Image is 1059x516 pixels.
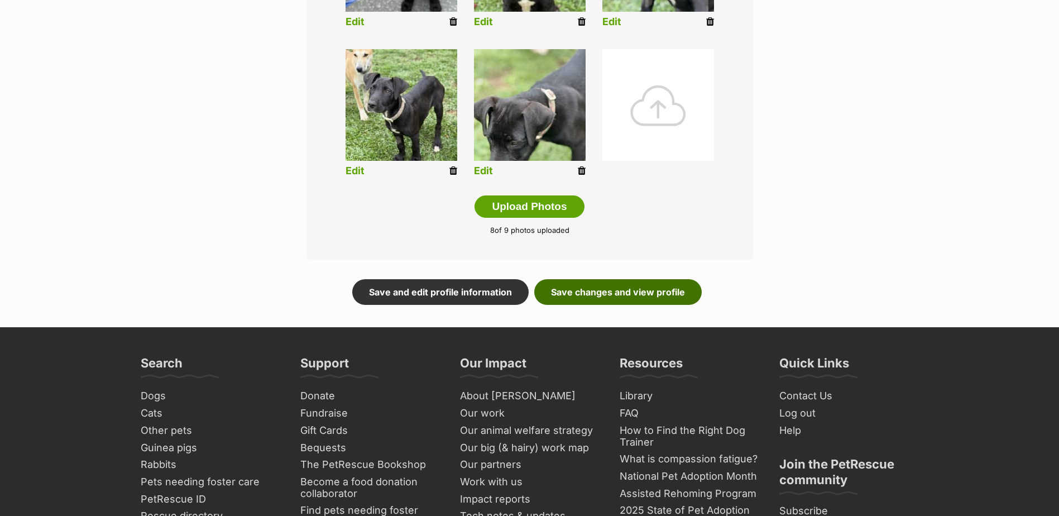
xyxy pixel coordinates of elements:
[475,195,584,218] button: Upload Photos
[136,388,285,405] a: Dogs
[346,49,457,161] img: listing photo
[615,451,764,468] a: What is compassion fatigue?
[615,422,764,451] a: How to Find the Right Dog Trainer
[456,422,604,439] a: Our animal welfare strategy
[615,388,764,405] a: Library
[779,355,849,378] h3: Quick Links
[456,439,604,457] a: Our big (& hairy) work map
[615,485,764,503] a: Assisted Rehoming Program
[775,405,923,422] a: Log out
[456,491,604,508] a: Impact reports
[474,16,493,28] a: Edit
[136,456,285,474] a: Rabbits
[296,422,444,439] a: Gift Cards
[615,405,764,422] a: FAQ
[136,405,285,422] a: Cats
[474,49,586,161] img: listing photo
[456,405,604,422] a: Our work
[346,16,365,28] a: Edit
[136,422,285,439] a: Other pets
[775,388,923,405] a: Contact Us
[141,355,183,378] h3: Search
[300,355,349,378] h3: Support
[323,225,736,236] p: of 9 photos uploaded
[352,279,529,305] a: Save and edit profile information
[490,226,495,235] span: 8
[775,422,923,439] a: Help
[620,355,683,378] h3: Resources
[534,279,702,305] a: Save changes and view profile
[456,388,604,405] a: About [PERSON_NAME]
[296,474,444,502] a: Become a food donation collaborator
[615,468,764,485] a: National Pet Adoption Month
[460,355,526,378] h3: Our Impact
[346,165,365,177] a: Edit
[456,456,604,474] a: Our partners
[779,456,919,494] h3: Join the PetRescue community
[136,439,285,457] a: Guinea pigs
[474,165,493,177] a: Edit
[296,456,444,474] a: The PetRescue Bookshop
[296,439,444,457] a: Bequests
[296,405,444,422] a: Fundraise
[456,474,604,491] a: Work with us
[602,16,621,28] a: Edit
[136,474,285,491] a: Pets needing foster care
[296,388,444,405] a: Donate
[136,491,285,508] a: PetRescue ID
